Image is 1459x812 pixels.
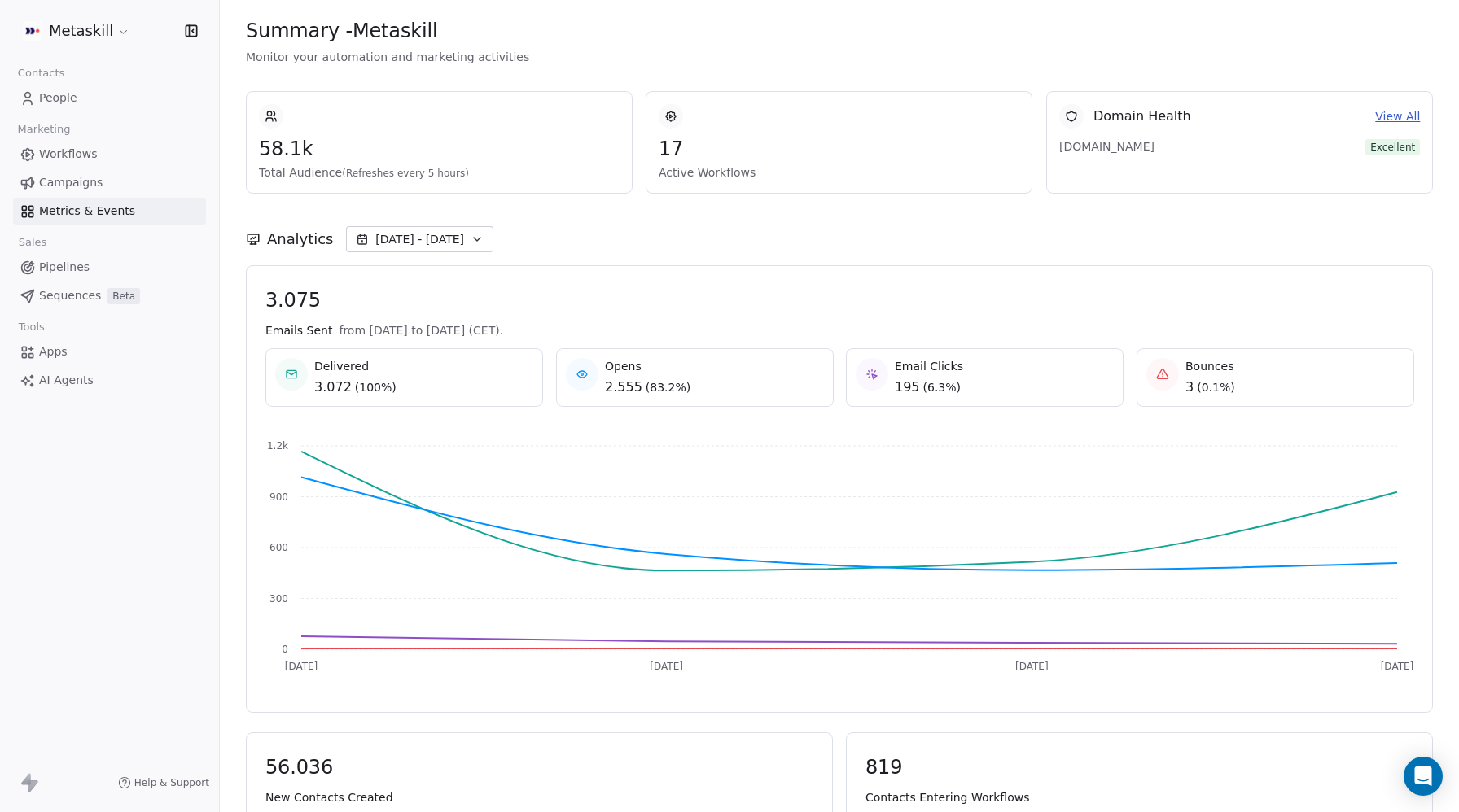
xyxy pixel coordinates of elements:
[259,137,620,161] span: 58.1k
[118,776,209,789] a: Help & Support
[1197,379,1235,395] span: ( 0.1% )
[346,226,493,252] button: [DATE] - [DATE]
[13,85,206,111] a: People
[1059,138,1173,155] span: [DOMAIN_NAME]
[285,661,318,672] tspan: [DATE]
[11,315,51,339] span: Tools
[645,379,690,395] span: ( 83.2% )
[11,61,72,85] span: Contacts
[1093,107,1191,126] span: Domain Health
[1381,661,1414,672] tspan: [DATE]
[39,89,77,107] span: People
[265,322,332,338] span: Emails Sent
[865,755,1413,779] span: 819
[1365,139,1420,155] span: Excellent
[282,644,288,655] tspan: 0
[1185,378,1194,397] span: 3
[11,230,54,255] span: Sales
[355,379,397,395] span: ( 100% )
[339,322,503,338] span: from [DATE] to [DATE] (CET).
[39,174,103,191] span: Campaigns
[923,379,962,395] span: ( 6.3% )
[895,358,963,374] span: Email Clicks
[267,229,333,250] span: Analytics
[134,776,209,789] span: Help & Support
[265,789,813,805] span: New Contacts Created
[659,137,1019,161] span: 17
[39,372,94,389] span: AI Agents
[11,117,77,142] span: Marketing
[659,164,1019,181] span: Active Workflows
[895,378,920,397] span: 195
[269,542,288,553] tspan: 600
[267,440,288,452] tspan: 1.2k
[342,168,469,179] span: (Refreshes every 5 hours)
[20,17,134,45] button: Metaskill
[314,358,397,374] span: Delivered
[39,287,101,304] span: Sequences
[13,254,206,281] a: Pipelines
[49,20,113,41] span: Metaskill
[650,661,683,672] tspan: [DATE]
[314,378,352,397] span: 3.072
[269,593,288,605] tspan: 300
[1404,757,1443,796] div: Open Intercom Messenger
[1015,661,1049,672] tspan: [DATE]
[265,755,813,779] span: 56.036
[375,231,464,247] span: [DATE] - [DATE]
[259,164,620,181] span: Total Audience
[605,358,690,374] span: Opens
[13,141,206,168] a: Workflows
[13,338,206,365] a: Apps
[1375,108,1420,125] a: View All
[39,146,98,163] span: Workflows
[13,198,206,225] a: Metrics & Events
[265,288,1413,312] span: 3.075
[23,21,42,41] img: AVATAR%20METASKILL%20-%20Colori%20Positivo.png
[39,259,90,276] span: Pipelines
[246,19,438,43] span: Summary - Metaskill
[605,378,642,397] span: 2.555
[39,343,68,360] span: Apps
[865,789,1413,805] span: Contacts Entering Workflows
[13,367,206,394] a: AI Agents
[1185,358,1235,374] span: Bounces
[107,288,140,304] span: Beta
[13,282,206,309] a: SequencesBeta
[246,49,1433,65] span: Monitor your automation and marketing activities
[39,203,135,220] span: Metrics & Events
[269,491,288,503] tspan: 900
[13,169,206,196] a: Campaigns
